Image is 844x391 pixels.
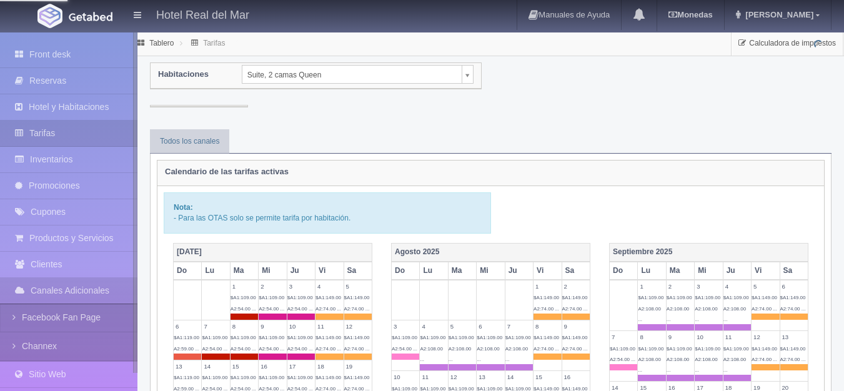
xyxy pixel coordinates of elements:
[752,346,777,362] span: $A1:149.00 A2:74.00 ...
[392,371,419,383] label: 10
[723,346,749,373] span: $A1:109.00 A2:108.00 ...
[638,280,665,292] label: 1
[149,39,174,47] a: Tablero
[174,375,199,391] span: $A1:119.00 A2:59.00 ...
[449,320,476,332] label: 5
[534,295,559,311] span: $A1:149.00 A2:74.00 ...
[344,320,372,332] label: 12
[231,280,258,292] label: 1
[231,295,256,311] span: $A1:109.00 A2:54.00 ...
[37,4,62,28] img: Getabed
[174,320,201,332] label: 6
[164,192,491,234] div: - Para las OTAS solo se permite tarifa por habitación.
[610,331,637,343] label: 7
[156,6,249,22] h4: Hotel Real del Mar
[231,335,256,351] span: $A1:109.00 A2:54.00 ...
[259,320,286,332] label: 9
[610,244,808,262] th: Septiembre 2025
[174,244,372,262] th: [DATE]
[392,262,420,280] th: Do
[723,295,749,322] span: $A1:109.00 A2:108.00 ...
[638,346,663,373] span: $A1:109.00 A2:108.00 ...
[202,335,227,351] span: $A1:109.00 A2:54.00 ...
[695,280,722,292] label: 3
[752,331,779,343] label: 12
[562,320,590,332] label: 9
[667,331,694,343] label: 9
[562,335,588,351] span: $A1:149.00 A2:74.00 ...
[420,320,447,332] label: 4
[752,295,777,311] span: $A1:149.00 A2:74.00 ...
[287,335,313,351] span: $A1:109.00 A2:54.00 ...
[174,360,201,372] label: 13
[505,335,531,362] span: $A1:109.00 A2:108.00 ...
[695,346,720,373] span: $A1:109.00 A2:108.00 ...
[315,295,341,311] span: $A1:149.00 A2:74.00 ...
[505,320,533,332] label: 7
[742,10,813,19] span: [PERSON_NAME]
[534,262,562,280] th: Vi
[610,346,635,362] span: $A1:109.00 A2:54.00 ...
[667,280,694,292] label: 2
[259,262,287,280] th: Mi
[420,335,445,362] span: $A1:109.00 A2:108.00 ...
[749,39,836,47] span: Calculadora de impuestos
[392,335,417,351] span: $A1:109.00 A2:54.00 ...
[723,280,751,292] label: 4
[723,331,751,343] label: 11
[287,262,315,280] th: Ju
[259,360,286,372] label: 16
[534,280,561,292] label: 1
[695,262,723,280] th: Mi
[344,262,372,280] th: Sa
[231,375,256,391] span: $A1:109.00 A2:54.00 ...
[202,375,227,391] span: $A1:109.00 A2:54.00 ...
[149,63,232,85] label: Habitaciones
[449,335,474,362] span: $A1:109.00 A2:108.00 ...
[150,129,229,154] a: Todos los canales
[562,262,590,280] th: Sa
[638,262,666,280] th: Lu
[315,360,343,372] label: 18
[534,320,561,332] label: 8
[449,371,476,383] label: 12
[562,295,588,311] span: $A1:149.00 A2:74.00 ...
[315,280,343,292] label: 4
[420,371,447,383] label: 11
[174,203,193,212] b: Nota:
[477,371,504,383] label: 13
[230,262,258,280] th: Ma
[780,331,808,343] label: 13
[259,375,284,391] span: $A1:109.00 A2:54.00 ...
[344,295,370,311] span: $A1:149.00 A2:74.00 ...
[752,280,779,292] label: 5
[315,335,341,351] span: $A1:149.00 A2:74.00 ...
[202,360,229,372] label: 14
[203,39,225,47] a: Tarifas
[780,262,808,280] th: Sa
[231,320,258,332] label: 8
[392,320,419,332] label: 3
[752,262,780,280] th: Vi
[667,346,692,373] span: $A1:109.00 A2:108.00 ...
[202,262,230,280] th: Lu
[344,280,372,292] label: 5
[695,331,722,343] label: 10
[638,295,663,322] span: $A1:109.00 A2:108.00 ...
[315,320,343,332] label: 11
[505,371,533,383] label: 14
[344,335,370,351] span: $A1:149.00 A2:74.00 ...
[477,262,505,280] th: Mi
[562,280,590,292] label: 2
[69,12,112,21] img: Getabed
[287,375,313,391] span: $A1:109.00 A2:54.00 ...
[392,244,590,262] th: Agosto 2025
[534,335,559,351] span: $A1:149.00 A2:74.00 ...
[202,320,229,332] label: 7
[174,262,202,280] th: Do
[287,295,313,311] span: $A1:109.00 A2:54.00 ...
[780,295,806,311] span: $A1:149.00 A2:74.00 ...
[505,262,533,280] th: Ju
[344,375,370,391] span: $A1:149.00 A2:74.00 ...
[780,280,808,292] label: 6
